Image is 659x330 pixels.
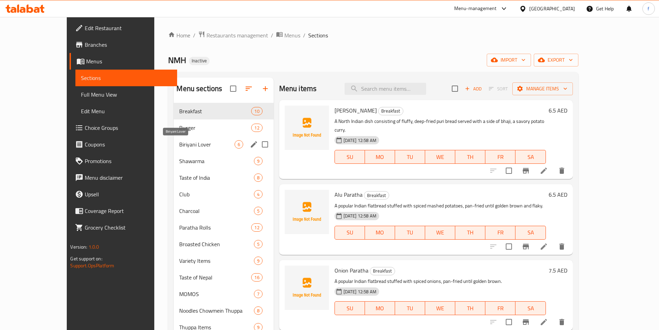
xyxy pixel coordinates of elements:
[254,191,262,198] span: 4
[341,137,379,144] span: [DATE] 12:58 AM
[254,241,262,248] span: 5
[75,103,177,119] a: Edit Menu
[428,303,452,313] span: WE
[257,80,274,97] button: Add section
[285,106,329,150] img: Puri Bhaji
[179,207,254,215] span: Charcoal
[75,86,177,103] a: Full Menu View
[488,228,513,238] span: FR
[365,301,395,315] button: MO
[365,150,395,164] button: MO
[249,139,259,150] button: edit
[251,224,262,231] span: 12
[338,303,362,313] span: SU
[425,150,455,164] button: WE
[518,303,543,313] span: SA
[179,140,234,149] span: Biriyani Lover
[425,226,455,240] button: WE
[251,124,262,132] div: items
[254,173,263,182] div: items
[168,52,186,68] span: NMH
[174,219,273,236] div: Paratha Rolls12
[487,54,531,66] button: import
[458,228,483,238] span: TH
[365,226,395,240] button: MO
[254,257,263,265] div: items
[370,267,395,275] span: Breakfast
[174,169,273,186] div: Taste of India8
[198,31,268,40] a: Restaurants management
[70,203,177,219] a: Coverage Report
[174,269,273,286] div: Taste of Nepal16
[179,290,254,298] span: MOMOS
[189,57,210,65] div: Inactive
[254,291,262,297] span: 7
[174,186,273,203] div: Club4
[341,288,379,295] span: [DATE] 12:58 AM
[251,108,262,115] span: 10
[81,74,171,82] span: Sections
[85,41,171,49] span: Branches
[179,273,251,282] div: Taste of Nepal
[518,228,543,238] span: SA
[502,315,516,329] span: Select to update
[455,301,485,315] button: TH
[335,105,377,116] span: [PERSON_NAME]
[303,31,305,39] li: /
[179,223,251,232] span: Paratha Rolls
[174,203,273,219] div: Charcoal5
[485,150,515,164] button: FR
[462,83,484,94] button: Add
[254,258,262,264] span: 9
[70,53,177,70] a: Menus
[492,56,525,64] span: import
[254,158,262,164] span: 9
[179,306,254,315] div: Noodles Chowmein Thuppa
[518,84,567,93] span: Manage items
[85,124,171,132] span: Choice Groups
[179,173,254,182] div: Taste of India
[70,186,177,203] a: Upsell
[455,150,485,164] button: TH
[368,228,392,238] span: MO
[335,226,365,240] button: SU
[70,219,177,236] a: Grocery Checklist
[378,107,403,115] div: Breakfast
[335,301,365,315] button: SU
[364,191,389,199] div: Breakfast
[488,303,513,313] span: FR
[174,302,273,319] div: Noodles Chowmein Thuppa8
[254,208,262,214] span: 5
[254,207,263,215] div: items
[515,226,546,240] button: SA
[502,239,516,254] span: Select to update
[70,119,177,136] a: Choice Groups
[179,240,254,248] span: Broasted Chicken
[85,173,171,182] span: Menu disclaimer
[176,83,222,94] h2: Menu sections
[174,136,273,153] div: Biriyani Lover6edit
[251,274,262,281] span: 16
[174,153,273,169] div: Shawarma9
[464,85,483,93] span: Add
[395,226,425,240] button: TU
[458,152,483,162] span: TH
[512,82,573,95] button: Manage items
[279,83,317,94] h2: Menu items
[89,242,99,251] span: 1.0.0
[529,5,575,12] div: [GEOGRAPHIC_DATA]
[335,265,368,276] span: Onion Paratha
[308,31,328,39] span: Sections
[70,242,87,251] span: Version:
[85,190,171,198] span: Upsell
[515,150,546,164] button: SA
[179,190,254,198] span: Club
[285,190,329,234] img: Alu Paratha
[179,124,251,132] span: Burger
[276,31,300,40] a: Menus
[226,81,240,96] span: Select all sections
[174,119,273,136] div: Burger12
